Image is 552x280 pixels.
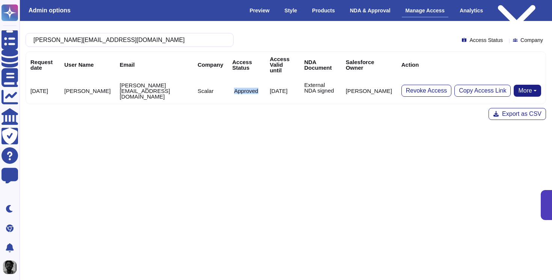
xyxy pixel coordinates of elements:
[234,88,258,94] p: Approved
[26,52,60,78] th: Request date
[346,4,394,17] div: NDA & Approval
[115,52,193,78] th: Email
[30,33,226,46] input: Search by keywords
[60,78,115,104] td: [PERSON_NAME]
[2,259,22,276] button: user
[3,261,17,274] img: user
[520,37,543,43] span: Company
[514,85,541,97] button: More
[308,4,339,17] div: Products
[115,78,193,104] td: [PERSON_NAME][EMAIL_ADDRESS][DOMAIN_NAME]
[60,52,115,78] th: User Name
[401,85,451,97] button: Revoke Access
[29,7,71,14] h3: Admin options
[265,52,300,78] th: Access Valid until
[402,4,449,17] div: Manage Access
[26,78,60,104] td: [DATE]
[454,85,511,97] button: Copy Access Link
[300,52,341,78] th: NDA Document
[397,52,546,78] th: Action
[246,4,273,17] div: Preview
[341,78,397,104] td: [PERSON_NAME]
[193,78,228,104] td: Scalar
[469,37,503,43] span: Access Status
[502,111,541,117] span: Export as CSV
[459,88,506,94] span: Copy Access Link
[489,108,546,120] button: Export as CSV
[406,88,447,94] span: Revoke Access
[456,4,487,17] div: Analytics
[228,52,265,78] th: Access Status
[304,82,337,93] p: External NDA signed
[281,4,301,17] div: Style
[341,52,397,78] th: Salesforce Owner
[265,78,300,104] td: [DATE]
[193,52,228,78] th: Company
